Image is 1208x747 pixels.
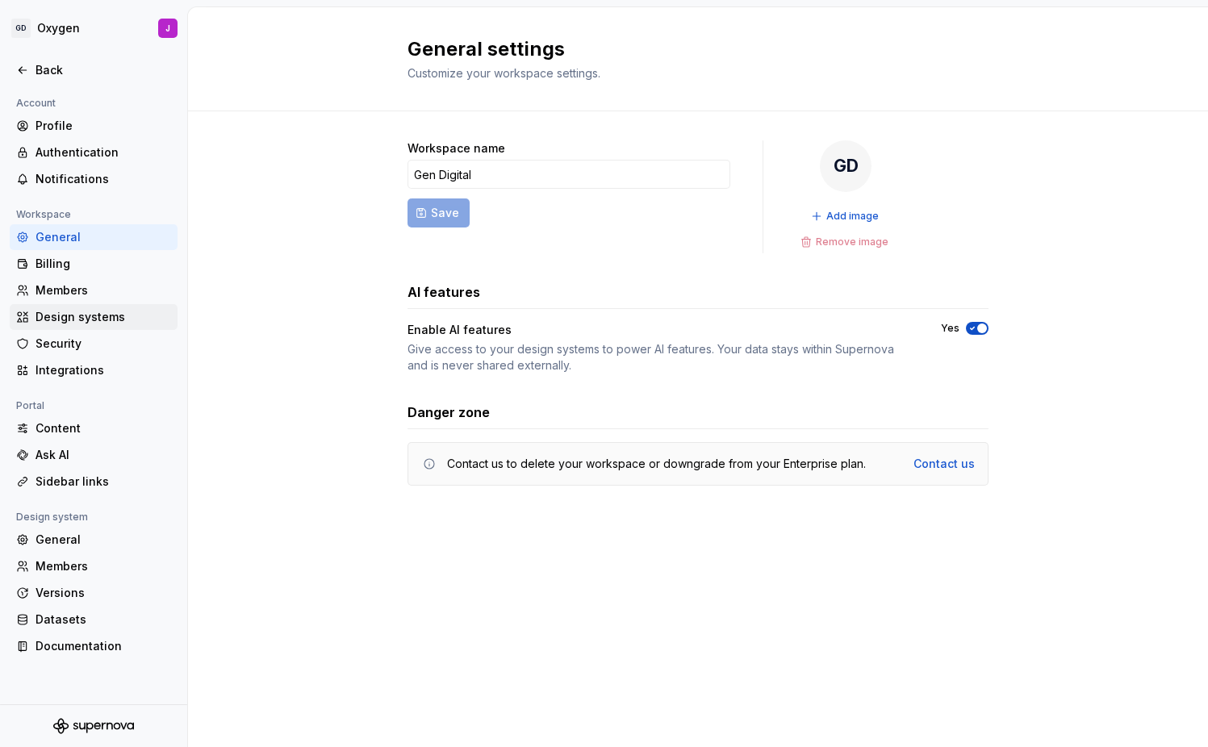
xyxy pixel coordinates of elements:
div: General [36,532,171,548]
a: Back [10,57,178,83]
div: Content [36,420,171,436]
h3: Danger zone [408,403,490,422]
div: Documentation [36,638,171,654]
a: Profile [10,113,178,139]
div: Security [36,336,171,352]
div: Ask AI [36,447,171,463]
button: Add image [806,205,886,227]
span: Customize your workspace settings. [408,66,600,80]
div: General [36,229,171,245]
div: Enable AI features [408,322,912,338]
a: Ask AI [10,442,178,468]
div: Versions [36,585,171,601]
div: Back [36,62,171,78]
div: Datasets [36,611,171,628]
a: Versions [10,580,178,606]
div: Account [10,94,62,113]
a: Notifications [10,166,178,192]
a: Contact us [913,456,975,472]
a: Content [10,415,178,441]
a: Members [10,553,178,579]
a: General [10,224,178,250]
div: GD [820,140,872,192]
a: Design systems [10,304,178,330]
div: Billing [36,256,171,272]
a: Documentation [10,633,178,659]
h3: AI features [408,282,480,302]
svg: Supernova Logo [53,718,134,734]
div: Members [36,558,171,574]
a: Security [10,331,178,357]
div: Portal [10,396,51,415]
div: Oxygen [37,20,80,36]
div: J [165,22,170,35]
div: Workspace [10,205,77,224]
div: Members [36,282,171,298]
div: Notifications [36,171,171,187]
a: Integrations [10,357,178,383]
a: General [10,527,178,553]
div: Profile [36,118,171,134]
label: Workspace name [408,140,505,156]
a: Sidebar links [10,469,178,495]
label: Yes [941,322,959,335]
a: Datasets [10,607,178,632]
span: Add image [826,210,879,223]
a: Billing [10,251,178,277]
div: Design systems [36,309,171,325]
div: Contact us to delete your workspace or downgrade from your Enterprise plan. [447,456,866,472]
div: Sidebar links [36,474,171,490]
a: Authentication [10,140,178,165]
a: Members [10,278,178,303]
button: GDOxygenJ [3,10,184,46]
div: Give access to your design systems to power AI features. Your data stays within Supernova and is ... [408,341,912,373]
div: Design system [10,507,94,527]
div: Integrations [36,362,171,378]
div: Authentication [36,144,171,161]
h2: General settings [408,36,969,62]
div: GD [11,19,31,38]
